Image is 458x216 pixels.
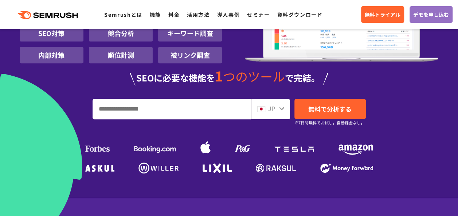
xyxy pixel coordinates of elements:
a: 導入事例 [217,11,240,18]
span: 無料トライアル [365,11,400,19]
a: Semrushとは [104,11,142,18]
li: 順位計測 [89,47,153,63]
span: JP [268,104,275,113]
a: 機能 [150,11,161,18]
li: 競合分析 [89,25,153,41]
a: 無料トライアル [361,6,404,23]
a: 活用方法 [187,11,210,18]
small: ※7日間無料でお試し。自動課金なし。 [294,119,365,126]
span: デモを申し込む [413,11,449,19]
li: SEO対策 [20,25,83,41]
span: つのツール [223,67,285,85]
span: 1 [215,66,223,85]
a: デモを申し込む [410,6,453,23]
a: セミナー [247,11,270,18]
li: 被リンク調査 [158,47,222,63]
a: 無料で分析する [294,99,366,119]
input: URL、キーワードを入力してください [93,99,251,119]
span: で完結。 [285,71,320,84]
li: 内部対策 [20,47,83,63]
a: 資料ダウンロード [277,11,322,18]
a: 料金 [168,11,180,18]
li: キーワード調査 [158,25,222,41]
span: 無料で分析する [308,104,352,113]
div: SEOに必要な機能を [20,69,439,86]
